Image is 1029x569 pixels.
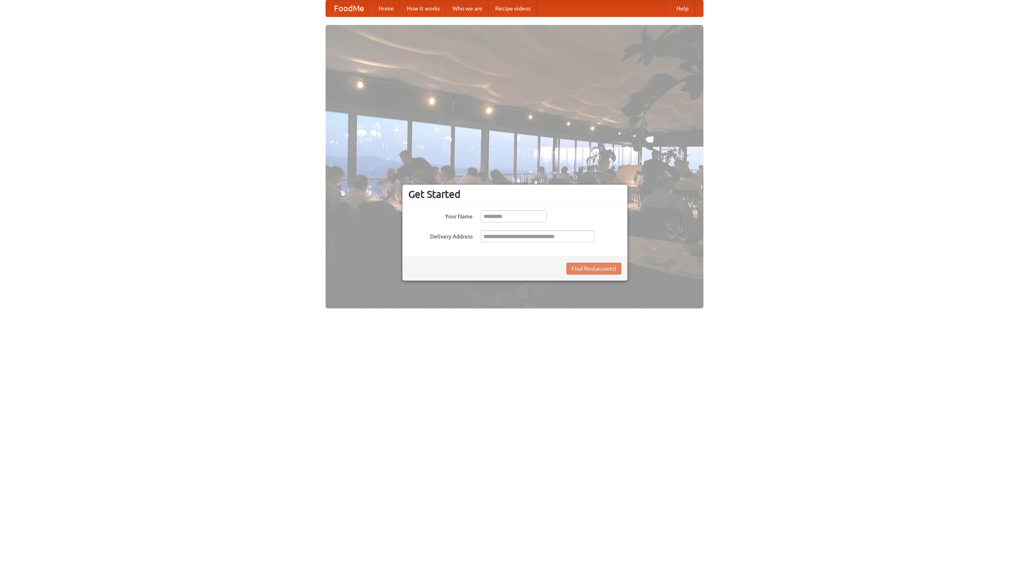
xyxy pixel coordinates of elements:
label: Your Name [408,210,473,220]
a: How it works [400,0,446,16]
button: Find Restaurants! [566,263,621,275]
label: Delivery Address [408,230,473,240]
a: Help [670,0,695,16]
h3: Get Started [408,188,621,200]
a: Recipe videos [489,0,537,16]
a: Home [372,0,400,16]
a: FoodMe [326,0,372,16]
a: Who we are [446,0,489,16]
